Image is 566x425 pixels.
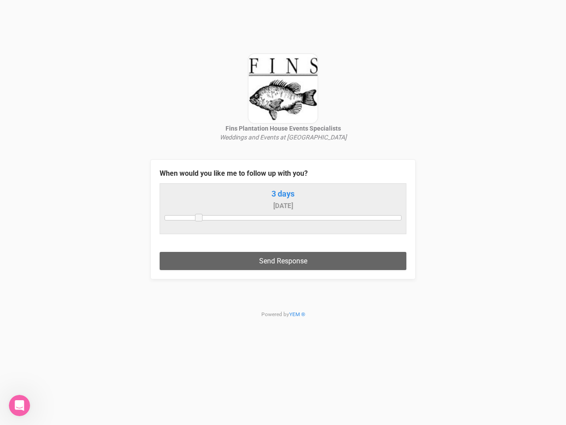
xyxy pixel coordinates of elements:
[9,395,30,416] iframe: Intercom live chat
[289,311,305,317] a: YEM ®
[150,288,416,333] p: Powered by
[248,53,318,124] img: data
[160,252,406,270] button: Send Response
[160,169,406,179] legend: When would you like me to follow up with you?
[273,202,293,210] small: [DATE]
[226,125,341,132] strong: Fins Plantation House Events Specialists
[220,134,347,141] i: Weddings and Events at [GEOGRAPHIC_DATA]
[164,188,402,211] span: 3 days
